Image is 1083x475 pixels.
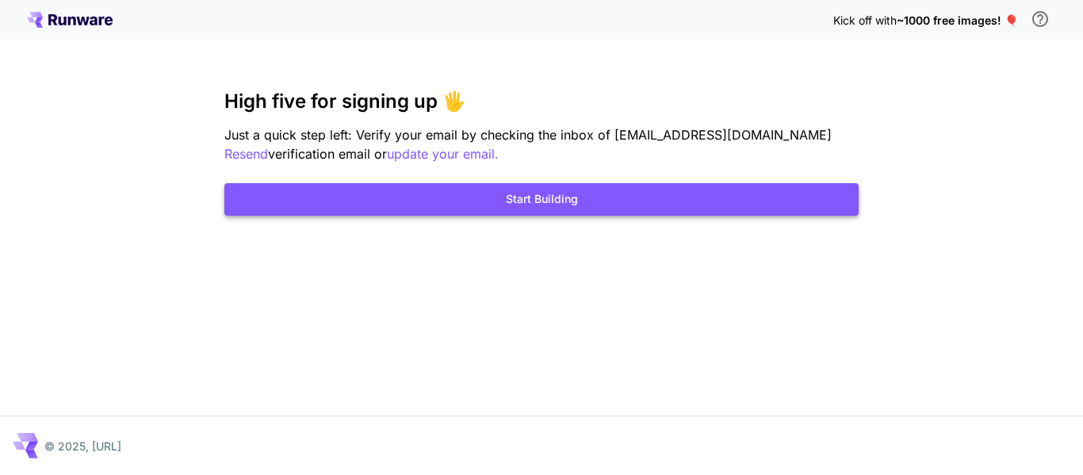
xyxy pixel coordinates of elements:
button: Resend [224,144,268,164]
span: Kick off with [833,13,897,27]
span: Just a quick step left: Verify your email by checking the inbox of [EMAIL_ADDRESS][DOMAIN_NAME] [224,127,832,143]
button: Start Building [224,183,859,216]
span: verification email or [268,146,387,162]
button: update your email. [387,144,499,164]
p: © 2025, [URL] [44,438,121,454]
h3: High five for signing up 🖐️ [224,90,859,113]
button: In order to qualify for free credit, you need to sign up with a business email address and click ... [1024,3,1056,35]
span: ~1000 free images! 🎈 [897,13,1018,27]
